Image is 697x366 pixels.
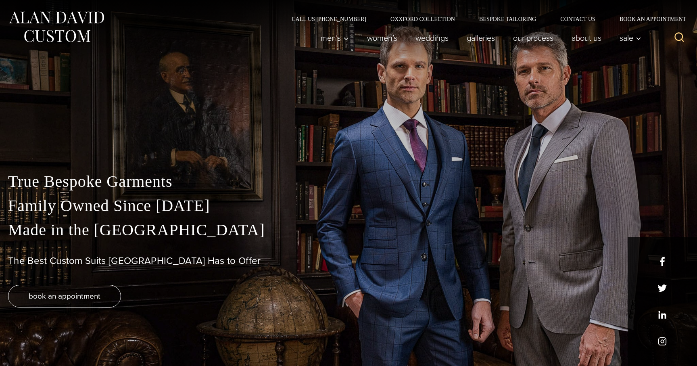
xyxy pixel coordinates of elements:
[280,16,689,22] nav: Secondary Navigation
[670,28,689,48] button: View Search Form
[458,30,504,46] a: Galleries
[8,255,689,267] h1: The Best Custom Suits [GEOGRAPHIC_DATA] Has to Offer
[620,34,641,42] span: Sale
[467,16,548,22] a: Bespoke Tailoring
[504,30,563,46] a: Our Process
[280,16,378,22] a: Call Us [PHONE_NUMBER]
[8,9,105,45] img: Alan David Custom
[312,30,646,46] nav: Primary Navigation
[29,290,100,302] span: book an appointment
[8,169,689,242] p: True Bespoke Garments Family Owned Since [DATE] Made in the [GEOGRAPHIC_DATA]
[407,30,458,46] a: weddings
[358,30,407,46] a: Women’s
[548,16,607,22] a: Contact Us
[378,16,467,22] a: Oxxford Collection
[563,30,611,46] a: About Us
[321,34,349,42] span: Men’s
[8,285,121,307] a: book an appointment
[607,16,689,22] a: Book an Appointment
